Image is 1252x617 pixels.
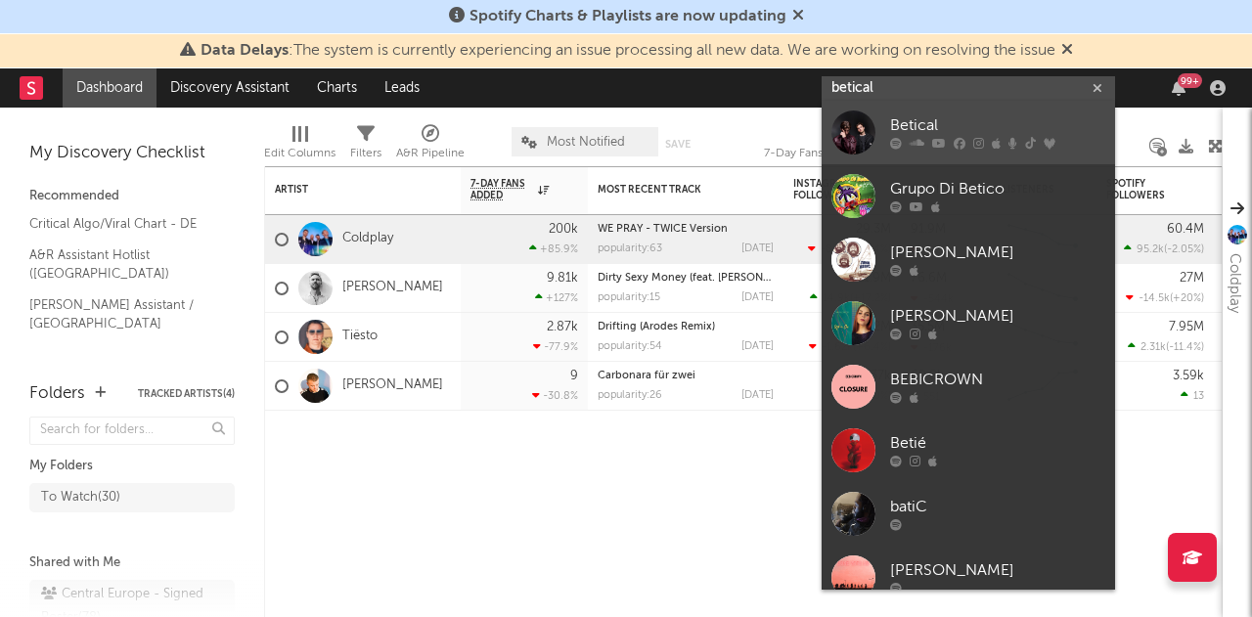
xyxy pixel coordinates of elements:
[470,178,533,201] span: 7-Day Fans Added
[822,482,1115,546] a: batiC
[764,142,911,165] div: 7-Day Fans Added (7-Day Fans Added)
[549,223,578,236] div: 200k
[890,178,1105,201] div: Grupo Di Betico
[822,164,1115,228] a: Grupo Di Betico
[890,559,1105,583] div: [PERSON_NAME]
[1167,244,1201,255] span: -2.05 %
[890,242,1105,265] div: [PERSON_NAME]
[665,139,691,150] button: Save
[598,243,662,254] div: popularity: 63
[1139,293,1170,304] span: -14.5k
[890,432,1105,456] div: Betié
[598,224,774,235] div: WE PRAY - TWICE Version
[764,117,911,174] div: 7-Day Fans Added (7-Day Fans Added)
[822,419,1115,482] a: Betié
[890,369,1105,392] div: BEBICROWN
[822,101,1115,164] a: Betical
[41,486,120,509] div: To Watch ( 30 )
[1169,342,1201,353] span: -11.4 %
[890,305,1105,329] div: [PERSON_NAME]
[29,294,215,334] a: [PERSON_NAME] Assistant / [GEOGRAPHIC_DATA]
[29,455,235,478] div: My Folders
[29,185,235,208] div: Recommended
[547,272,578,285] div: 9.81k
[741,390,774,401] div: [DATE]
[890,114,1105,138] div: Betical
[342,329,378,345] a: Tiësto
[822,76,1115,101] input: Search for artists
[1180,272,1204,285] div: 27M
[810,291,891,304] div: ( )
[342,231,393,247] a: Coldplay
[342,280,443,296] a: [PERSON_NAME]
[1106,178,1175,201] div: Spotify Followers
[535,291,578,304] div: +127 %
[1172,80,1185,96] button: 99+
[29,382,85,406] div: Folders
[598,322,715,332] a: Drifting (Arodes Remix)
[808,242,891,255] div: ( )
[1140,342,1166,353] span: 2.31k
[29,483,235,512] a: To Watch(30)
[598,371,695,381] a: Carbonara für zwei
[598,224,728,235] a: WE PRAY - TWICE Version
[63,68,156,108] a: Dashboard
[469,9,786,24] span: Spotify Charts & Playlists are now updating
[598,322,774,332] div: Drifting (Arodes Remix)
[570,370,578,382] div: 9
[29,551,235,575] div: Shared with Me
[303,68,371,108] a: Charts
[29,344,215,384] a: A&R Assistant German Hip Hop Hotlist
[822,546,1115,609] a: [PERSON_NAME]
[1124,242,1204,255] div: ( )
[741,292,774,303] div: [DATE]
[793,178,862,201] div: Instagram Followers
[598,273,1047,284] a: Dirty Sexy Money (feat. [PERSON_NAME] & French [US_STATE]) - [PERSON_NAME] Remix
[532,389,578,402] div: -30.8 %
[792,9,804,24] span: Dismiss
[1173,293,1201,304] span: +20 %
[809,340,891,353] div: ( )
[342,377,443,394] a: [PERSON_NAME]
[275,184,422,196] div: Artist
[156,68,303,108] a: Discovery Assistant
[201,43,1055,59] span: : The system is currently experiencing an issue processing all new data. We are working on resolv...
[822,355,1115,419] a: BEBICROWN
[201,43,289,59] span: Data Delays
[29,417,235,445] input: Search for folders...
[264,142,335,165] div: Edit Columns
[350,117,381,174] div: Filters
[533,340,578,353] div: -77.9 %
[821,244,854,255] span: -8.47k
[350,142,381,165] div: Filters
[1137,244,1164,255] span: 95.2k
[1126,291,1204,304] div: ( )
[29,142,235,165] div: My Discovery Checklist
[547,321,578,333] div: 2.87k
[741,243,774,254] div: [DATE]
[1169,321,1204,333] div: 7.95M
[29,244,215,285] a: A&R Assistant Hotlist ([GEOGRAPHIC_DATA])
[598,273,774,284] div: Dirty Sexy Money (feat. Charli XCX & French Montana) - Mesto Remix
[529,242,578,255] div: +85.9 %
[547,136,625,149] span: Most Notified
[396,142,465,165] div: A&R Pipeline
[1128,340,1204,353] div: ( )
[598,184,744,196] div: Most Recent Track
[138,389,235,399] button: Tracked Artists(4)
[598,371,774,381] div: Carbonara für zwei
[598,390,662,401] div: popularity: 26
[396,117,465,174] div: A&R Pipeline
[598,341,662,352] div: popularity: 54
[1167,223,1204,236] div: 60.4M
[29,213,215,235] a: Critical Algo/Viral Chart - DE
[822,291,1115,355] a: [PERSON_NAME]
[1173,370,1204,382] div: 3.59k
[1178,73,1202,88] div: 99 +
[264,117,335,174] div: Edit Columns
[1223,253,1246,313] div: Coldplay
[371,68,433,108] a: Leads
[1193,391,1204,402] span: 13
[890,496,1105,519] div: batiC
[1061,43,1073,59] span: Dismiss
